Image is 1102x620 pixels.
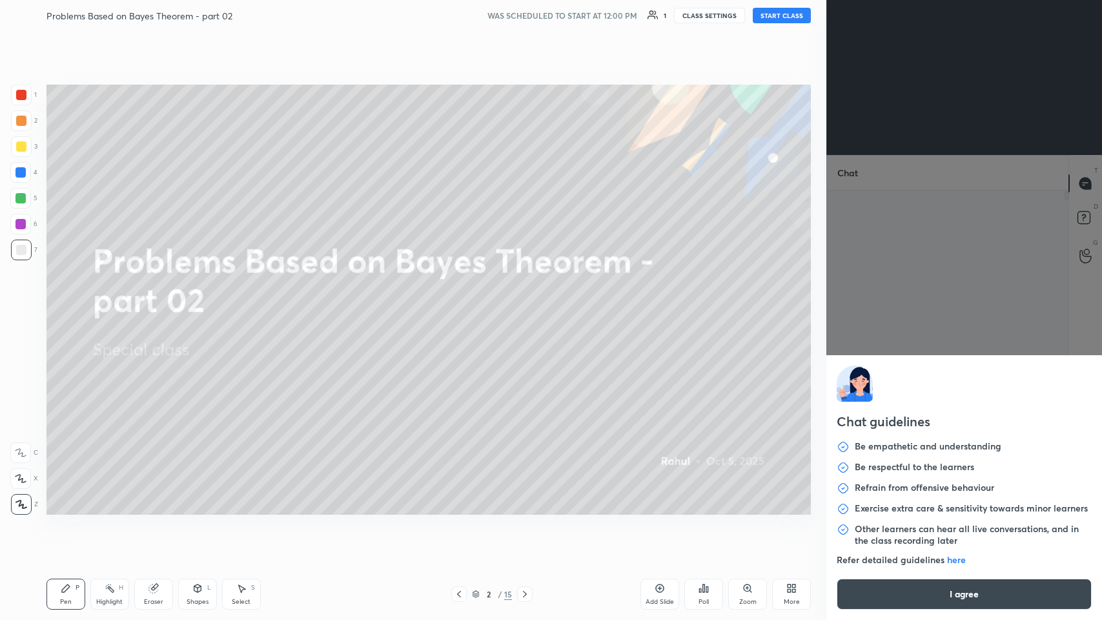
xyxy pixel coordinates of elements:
[699,599,709,605] div: Poll
[739,599,757,605] div: Zoom
[11,240,37,260] div: 7
[837,412,1092,434] h2: Chat guidelines
[487,10,637,21] h5: WAS SCHEDULED TO START AT 12:00 PM
[837,554,1092,566] p: Refer detailed guidelines
[855,461,974,474] p: Be respectful to the learners
[10,442,38,463] div: C
[753,8,811,23] button: START CLASS
[664,12,666,19] div: 1
[76,584,79,591] div: P
[119,584,123,591] div: H
[498,590,502,598] div: /
[96,599,123,605] div: Highlight
[482,590,495,598] div: 2
[504,588,512,600] div: 15
[855,523,1092,546] p: Other learners can hear all live conversations, and in the class recording later
[60,599,72,605] div: Pen
[10,188,37,209] div: 5
[674,8,745,23] button: CLASS SETTINGS
[251,584,255,591] div: S
[11,494,38,515] div: Z
[232,599,250,605] div: Select
[855,440,1001,453] p: Be empathetic and understanding
[947,553,966,566] a: here
[11,110,37,131] div: 2
[46,10,232,22] h4: Problems Based on Bayes Theorem - part 02
[855,482,994,495] p: Refrain from offensive behaviour
[207,584,211,591] div: L
[187,599,209,605] div: Shapes
[10,468,38,489] div: X
[144,599,163,605] div: Eraser
[855,502,1088,515] p: Exercise extra care & sensitivity towards minor learners
[10,214,37,234] div: 6
[10,162,37,183] div: 4
[11,136,37,157] div: 3
[11,85,37,105] div: 1
[837,579,1092,610] button: I agree
[784,599,800,605] div: More
[646,599,674,605] div: Add Slide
